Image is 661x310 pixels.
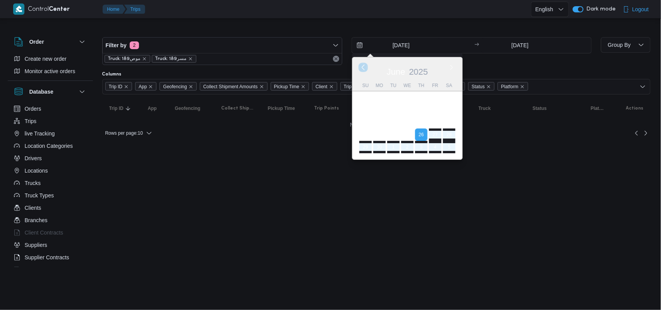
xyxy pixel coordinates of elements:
button: Pickup Time [265,102,304,115]
button: Remove Trip ID from selection in this group [124,84,129,89]
div: day-13 [429,104,441,116]
button: Client Contracts [11,226,90,239]
span: Platform [498,82,528,91]
span: Client [312,82,337,91]
div: day-5 [443,141,455,153]
button: Suppliers [11,239,90,251]
button: Remove Pickup Time from selection in this group [301,84,306,89]
button: Order [14,37,87,46]
span: Geofencing [163,82,187,91]
span: Status [468,82,494,91]
span: Locations [25,166,48,175]
span: Rows per page : 10 [105,128,143,138]
span: Geofencing [160,82,196,91]
div: day-24 [387,128,400,141]
div: day-19 [415,116,428,128]
h3: Database [29,87,53,96]
button: Locations [11,164,90,177]
span: Truck: مسر189 [152,55,196,63]
div: Order [8,53,93,80]
span: Trip Points [344,82,366,91]
button: Platform [588,102,608,115]
div: Fr [429,80,441,91]
button: Status [530,102,580,115]
button: Remove Status from selection in this group [486,84,491,89]
div: day-5 [415,91,428,104]
span: Collect Shipment Amounts [203,82,258,91]
button: Home [103,5,126,14]
div: Button. Open the month selector. June is currently selected. [386,67,405,77]
div: day-14 [443,104,455,116]
button: Location Categories [11,140,90,152]
button: Create new order [11,53,90,65]
div: day-3 [415,141,428,153]
span: Client Contracts [25,228,64,237]
span: Pickup Time [271,82,309,91]
span: Create new order [25,54,67,63]
span: Logout [632,5,649,14]
span: Trip ID [109,82,123,91]
span: Platform [591,105,605,111]
span: Pickup Time [274,82,299,91]
span: live Tracking [25,129,55,138]
div: day-25 [401,128,414,141]
div: day-28 [443,128,455,141]
span: Clients [25,203,41,212]
button: Logout [620,2,652,17]
button: Clients [11,202,90,214]
div: day-1 [387,141,400,153]
span: Location Categories [25,141,73,151]
div: day-16 [373,116,386,128]
div: Button. Open the year selector. 2025 is currently selected. [409,67,428,77]
span: Geofencing [175,105,201,111]
span: Client [316,82,328,91]
div: day-4 [401,91,414,104]
button: Next month [448,64,455,70]
div: day-29 [359,141,372,153]
div: Su [359,80,372,91]
button: Monitor active orders [11,65,90,77]
button: App [145,102,164,115]
center: No trips in this page [102,122,651,128]
span: Truck [479,105,491,111]
div: day-27 [429,128,441,141]
span: Dark mode [584,6,616,12]
div: day-21 [443,116,455,128]
span: Status [533,105,547,111]
span: Truck: 189موص [105,55,150,63]
h3: Order [29,37,44,46]
button: Remove Collect Shipment Amounts from selection in this group [259,84,264,89]
button: Open list of options [640,84,646,90]
button: Previous page [632,128,641,138]
button: Group By [601,37,651,53]
button: Trips [11,115,90,127]
span: App [135,82,156,91]
button: Geofencing [172,102,211,115]
span: Collect Shipment Amounts [221,105,254,111]
button: Filter by2 active filters [103,38,342,53]
span: Trip Points [314,105,339,111]
span: Branches [25,216,48,225]
div: day-30 [373,141,386,153]
button: Drivers [11,152,90,164]
span: Truck: مسر189 [155,55,187,62]
div: day-9 [373,104,386,116]
span: June [386,67,405,77]
label: Columns [102,71,122,77]
a: Next page, 2 [641,128,651,138]
button: Orders [11,103,90,115]
button: Remove Platform from selection in this group [520,84,525,89]
span: Truck: 189موص [108,55,141,62]
span: Suppliers [25,240,47,250]
button: Trips [124,5,145,14]
span: Platform [501,82,518,91]
button: Remove App from selection in this group [148,84,153,89]
div: We [401,80,414,91]
span: 2025 [409,67,428,77]
span: Trips [25,116,37,126]
button: Remove Client from selection in this group [329,84,334,89]
button: Trip IDSorted in descending order [106,102,137,115]
div: day-8 [359,104,372,116]
div: day-12 [415,104,428,116]
span: Monitor active orders [25,67,76,76]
